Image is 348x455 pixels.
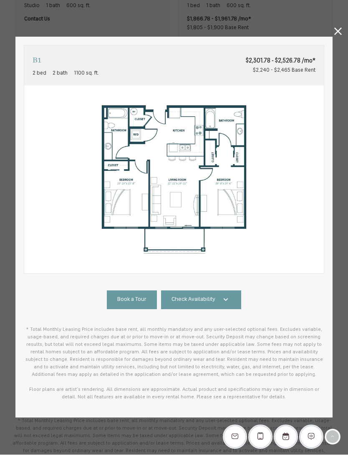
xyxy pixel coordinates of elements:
span: 1100 sq. ft. [74,70,99,78]
span: Book a Tour [117,296,146,304]
a: Book a Tour [107,291,157,310]
img: B1 - 2 bedroom floorplan layout with 2 bathrooms and 1100 square feet [24,86,324,273]
span: 2 bed [33,70,46,78]
a: Check Availability [161,291,241,310]
span: 2 bath [53,70,68,78]
p: B1 [33,54,41,67]
span: $2,240 - $2,465 Base Rent [253,68,315,73]
span: Check Availability [171,296,215,304]
span: $2,301.78 - $2,526.78 /mo* [177,57,315,66]
p: * Total Monthly Leasing Price includes base rent, all monthly mandatory and any user-selected opt... [24,326,324,401]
